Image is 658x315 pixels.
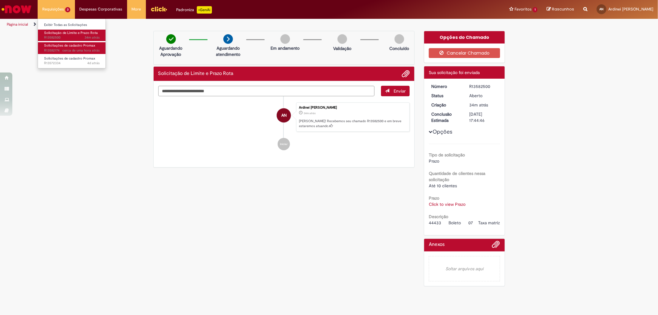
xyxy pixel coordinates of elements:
p: Validação [333,45,351,52]
div: Padroniza [176,6,212,14]
span: 34m atrás [469,102,488,108]
a: Aberto R13582500 : Solicitação de Limite e Prazo Rota [38,30,106,41]
div: Opções do Chamado [424,31,505,44]
p: Em andamento [271,45,300,51]
span: Até 10 clientes [429,183,457,189]
span: Requisições [42,6,64,12]
span: R13582500 [44,35,100,40]
span: 34m atrás [304,111,316,115]
div: Ardinei Antonio Nogueira [277,108,291,122]
div: Aberto [469,93,498,99]
img: img-circle-grey.png [337,34,347,44]
b: Quantidade de clientes nessa solicitação [429,171,485,182]
div: 30/09/2025 15:44:41 [469,102,498,108]
div: [DATE] 17:44:46 [469,111,498,123]
span: Ardinei [PERSON_NAME] [608,6,653,12]
p: [PERSON_NAME]! Recebemos seu chamado R13582500 e em breve estaremos atuando. [299,119,406,128]
span: Favoritos [515,6,532,12]
b: Tipo de solicitação [429,152,465,158]
button: Adicionar anexos [492,240,500,251]
span: Sua solicitação foi enviada [429,70,480,75]
span: 34m atrás [85,35,100,40]
div: R13582500 [469,83,498,89]
time: 30/09/2025 15:44:41 [304,111,316,115]
img: img-circle-grey.png [395,34,404,44]
a: Click to view Prazo [429,201,466,207]
a: Aberto R13572334 : Solicitações de cadastro Promax [38,55,106,67]
span: Solicitação de Limite e Prazo Rota [44,31,98,35]
span: Solicitações de cadastro Promax [44,56,95,61]
span: Rascunhos [552,6,574,12]
dt: Conclusão Estimada [427,111,465,123]
li: Ardinei Antonio Nogueira [158,102,410,132]
a: Aberto R13582174 : Solicitações de cadastro Promax [38,42,106,54]
p: +GenAi [197,6,212,14]
dt: Número [427,83,465,89]
img: arrow-next.png [223,34,233,44]
h2: Anexos [429,242,445,247]
span: 44433 Boleto 07 Taxa matriz [429,220,500,226]
ul: Histórico de tíquete [158,96,410,157]
img: ServiceNow [1,3,32,15]
span: 1 [533,7,537,12]
dt: Criação [427,102,465,108]
span: Despesas Corporativas [80,6,122,12]
em: Soltar arquivos aqui [429,256,500,281]
textarea: Digite sua mensagem aqui... [158,86,375,96]
p: Aguardando Aprovação [156,45,186,57]
b: Prazo [429,195,439,201]
span: More [132,6,141,12]
span: R13582174 [44,48,100,53]
span: 4d atrás [87,61,100,65]
time: 30/09/2025 15:44:41 [469,102,488,108]
img: click_logo_yellow_360x200.png [151,4,167,14]
span: Enviar [394,88,406,94]
button: Adicionar anexos [402,70,410,78]
span: AN [281,108,287,123]
dt: Status [427,93,465,99]
img: check-circle-green.png [166,34,176,44]
span: cerca de uma hora atrás [62,48,100,53]
p: Aguardando atendimento [213,45,243,57]
span: Prazo [429,158,439,164]
span: 3 [65,7,70,12]
ul: Requisições [38,19,106,68]
div: Ardinei [PERSON_NAME] [299,106,406,110]
span: Solicitações de cadastro Promax [44,43,95,48]
button: Cancelar Chamado [429,48,500,58]
time: 30/09/2025 15:44:42 [85,35,100,40]
h2: Solicitação de Limite e Prazo Rota Histórico de tíquete [158,71,234,77]
ul: Trilhas de página [5,19,434,30]
a: Página inicial [7,22,28,27]
span: R13572334 [44,61,100,66]
a: Exibir Todas as Solicitações [38,22,106,28]
b: Descrição [429,214,448,219]
a: Rascunhos [547,6,574,12]
span: AN [600,7,604,11]
button: Enviar [381,86,410,96]
p: Concluído [389,45,409,52]
img: img-circle-grey.png [280,34,290,44]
